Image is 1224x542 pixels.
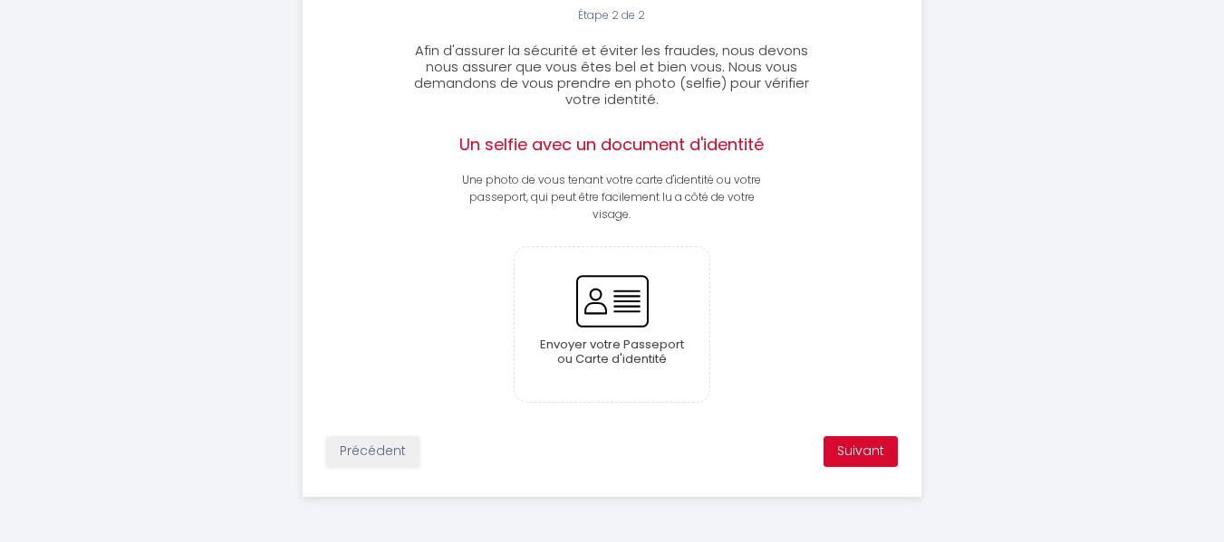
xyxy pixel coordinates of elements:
[458,135,766,155] h2: Un selfie avec un document d'identité
[458,172,766,223] p: Une photo de vous tenant votre carte d'identité ou votre passeport, qui peut être facilement lu a...
[824,436,898,467] button: Suivant
[326,436,419,467] button: Précédent
[414,41,809,109] span: Afin d'assurer la sécurité et éviter les fraudes, nous devons nous assurer que vous êtes bel et b...
[578,7,645,23] span: Étape 2 de 2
